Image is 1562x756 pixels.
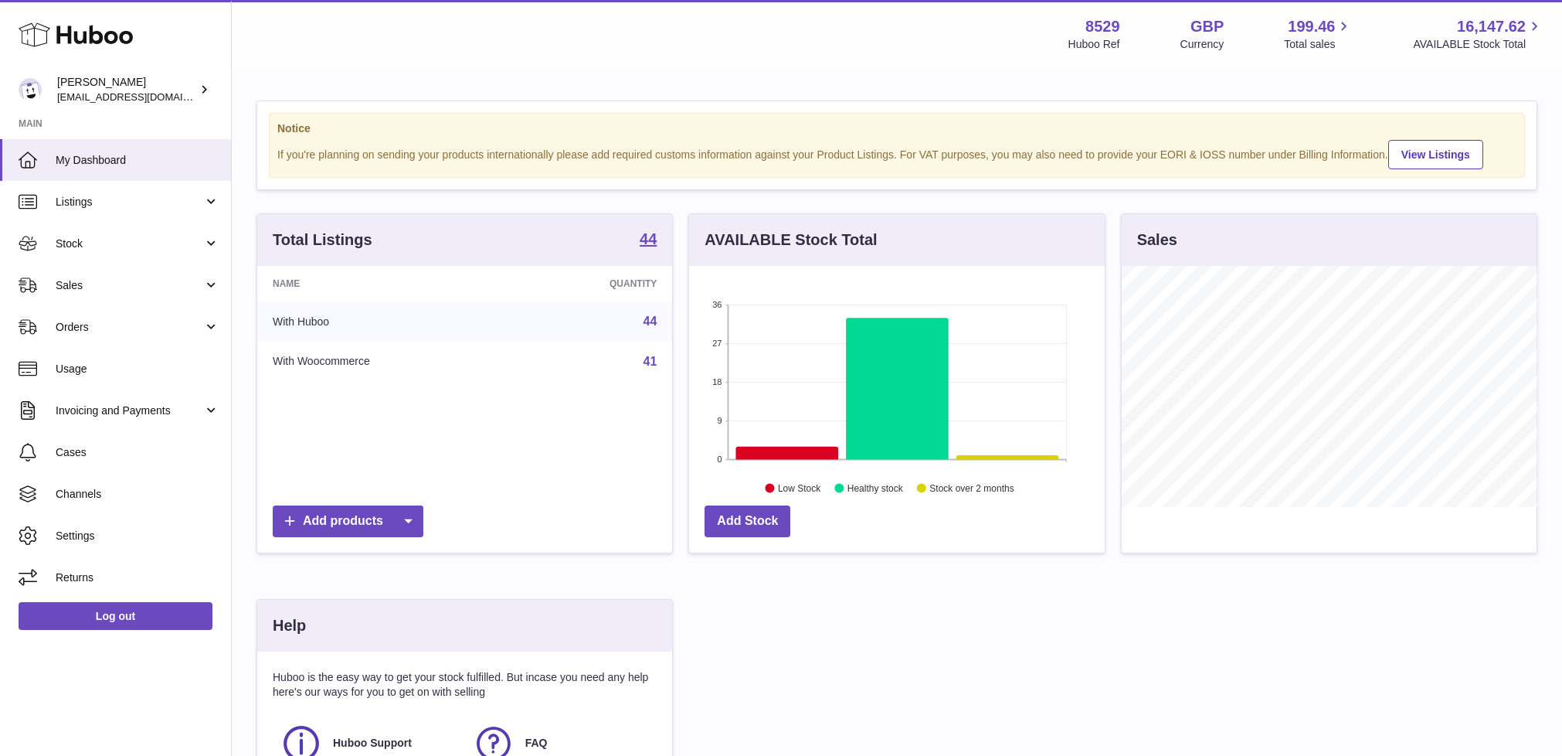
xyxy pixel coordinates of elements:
span: Cases [56,445,219,460]
div: If you're planning on sending your products internationally please add required customs informati... [277,138,1516,169]
text: Healthy stock [847,483,904,494]
th: Name [257,266,514,301]
span: Sales [56,278,203,293]
strong: GBP [1190,16,1224,37]
h3: AVAILABLE Stock Total [705,230,877,250]
span: Listings [56,195,203,209]
span: Channels [56,487,219,502]
text: 27 [713,339,722,348]
span: Orders [56,320,203,335]
h3: Sales [1137,230,1177,250]
img: admin@redgrass.ch [19,78,42,101]
span: FAQ [525,736,548,751]
a: 199.46 Total sales [1284,16,1353,52]
span: Total sales [1284,37,1353,52]
text: 36 [713,300,722,309]
div: Huboo Ref [1068,37,1120,52]
strong: 44 [640,231,657,247]
span: [EMAIL_ADDRESS][DOMAIN_NAME] [57,90,227,103]
h3: Total Listings [273,230,372,250]
span: 199.46 [1288,16,1335,37]
span: Huboo Support [333,736,412,751]
div: Currency [1180,37,1224,52]
a: 44 [640,231,657,250]
span: Settings [56,529,219,543]
td: With Huboo [257,301,514,342]
a: View Listings [1388,140,1483,169]
strong: 8529 [1085,16,1120,37]
strong: Notice [277,121,1516,136]
div: [PERSON_NAME] [57,75,196,104]
span: My Dashboard [56,153,219,168]
text: 9 [718,416,722,425]
span: 16,147.62 [1457,16,1526,37]
span: AVAILABLE Stock Total [1413,37,1543,52]
h3: Help [273,615,306,636]
a: Add Stock [705,506,790,537]
span: Usage [56,362,219,376]
a: 44 [643,315,657,328]
text: Stock over 2 months [930,483,1014,494]
span: Returns [56,570,219,585]
span: Invoicing and Payments [56,404,203,418]
text: 18 [713,377,722,387]
span: Stock [56,237,203,251]
a: Add products [273,506,423,537]
a: 16,147.62 AVAILABLE Stock Total [1413,16,1543,52]
a: Log out [19,602,212,630]
td: With Woocommerce [257,342,514,382]
a: 41 [643,355,657,368]
text: 0 [718,455,722,464]
text: Low Stock [778,483,821,494]
p: Huboo is the easy way to get your stock fulfilled. But incase you need any help here's our ways f... [273,670,657,700]
th: Quantity [514,266,672,301]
